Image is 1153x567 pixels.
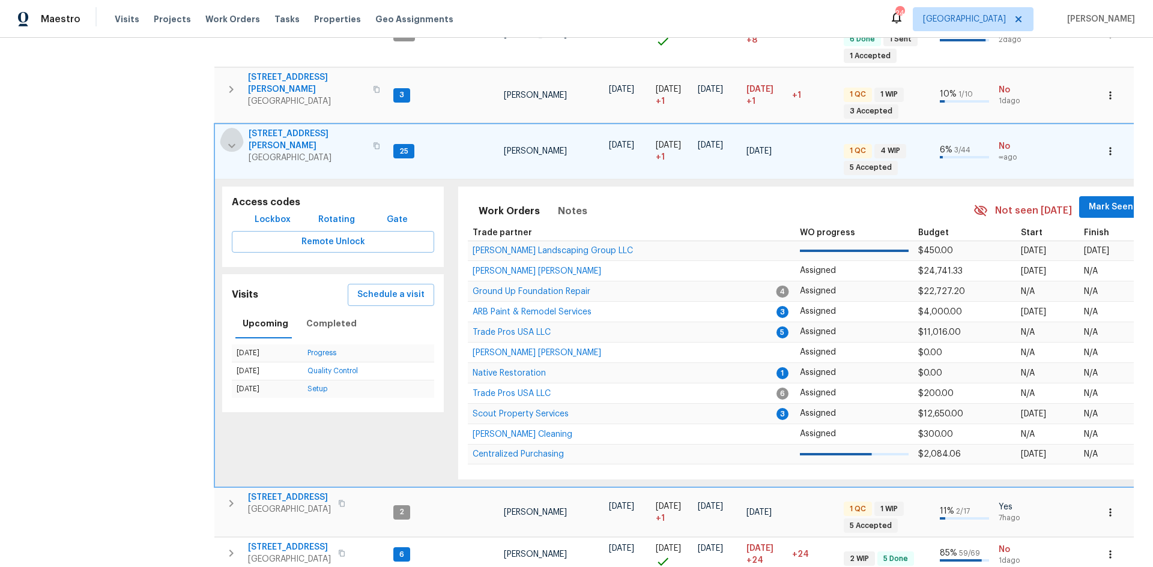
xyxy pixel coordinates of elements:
[609,502,634,511] span: [DATE]
[395,507,409,517] span: 2
[746,508,772,517] span: [DATE]
[479,203,540,220] span: Work Orders
[1021,247,1046,255] span: [DATE]
[232,362,303,380] td: [DATE]
[473,450,564,458] span: Centralized Purchasing
[248,491,331,503] span: [STREET_ADDRESS]
[656,151,665,163] span: + 1
[918,247,953,255] span: $450.00
[1021,389,1035,398] span: N/A
[776,286,788,298] span: 4
[1084,308,1098,316] span: N/A
[378,209,416,231] button: Gate
[876,504,903,514] span: 1 WIP
[742,68,787,123] td: Scheduled to finish 1 day(s) late
[776,408,788,420] span: 3
[999,513,1031,523] span: 7h ago
[1021,229,1043,237] span: Start
[473,410,569,418] span: Scout Property Services
[1021,287,1035,296] span: N/A
[1079,196,1143,218] button: Mark Seen
[800,285,909,298] p: Assigned
[1084,229,1109,237] span: Finish
[1084,267,1098,275] span: N/A
[895,7,904,19] div: 24
[800,367,909,379] p: Assigned
[1084,349,1098,357] span: N/A
[954,146,970,154] span: 3 / 44
[792,550,809,559] span: +24
[651,68,693,123] td: Project started 1 days late
[357,287,425,302] span: Schedule a visit
[940,146,952,154] span: 6 %
[800,387,909,400] p: Assigned
[958,91,973,98] span: 1 / 10
[375,13,453,25] span: Geo Assignments
[232,231,434,253] button: Remote Unlock
[249,152,366,164] span: [GEOGRAPHIC_DATA]
[473,267,601,275] span: [PERSON_NAME] [PERSON_NAME]
[940,549,957,557] span: 85 %
[698,502,723,511] span: [DATE]
[313,209,360,231] button: Rotating
[249,128,366,152] span: [STREET_ADDRESS][PERSON_NAME]
[918,229,949,237] span: Budget
[395,550,409,560] span: 6
[698,85,723,94] span: [DATE]
[776,326,788,338] span: 5
[999,501,1031,513] span: Yes
[918,389,954,398] span: $200.00
[232,344,303,362] td: [DATE]
[609,85,634,94] span: [DATE]
[800,346,909,359] p: Assigned
[232,289,258,301] h5: Visits
[473,410,569,418] a: Scout Property Services
[923,13,1006,25] span: [GEOGRAPHIC_DATA]
[845,89,871,100] span: 1 QC
[656,85,681,94] span: [DATE]
[746,544,773,553] span: [DATE]
[956,508,970,515] span: 2 / 17
[845,163,897,173] span: 5 Accepted
[609,544,634,553] span: [DATE]
[999,96,1031,106] span: 1d ago
[845,34,880,44] span: 6 Done
[656,141,681,149] span: [DATE]
[876,89,903,100] span: 1 WIP
[995,204,1072,218] span: Not seen [DATE]
[383,212,411,227] span: Gate
[473,430,572,439] span: [PERSON_NAME] Cleaning
[999,140,1031,152] span: No
[1021,328,1035,337] span: N/A
[115,13,139,25] span: Visits
[1021,430,1035,439] span: N/A
[918,430,953,439] span: $300.00
[248,71,366,95] span: [STREET_ADDRESS][PERSON_NAME]
[250,209,295,231] button: Lockbox
[1084,369,1098,377] span: N/A
[241,235,425,250] span: Remote Unlock
[1021,349,1035,357] span: N/A
[800,407,909,420] p: Assigned
[845,554,874,564] span: 2 WIP
[1084,287,1098,296] span: N/A
[318,212,355,227] span: Rotating
[845,146,871,156] span: 1 QC
[698,141,723,149] span: [DATE]
[656,95,665,107] span: + 1
[504,508,567,517] span: [PERSON_NAME]
[248,553,331,565] span: [GEOGRAPHIC_DATA]
[1084,410,1098,418] span: N/A
[473,370,546,377] a: Native Restoration
[205,13,260,25] span: Work Orders
[248,95,366,107] span: [GEOGRAPHIC_DATA]
[918,349,942,357] span: $0.00
[395,146,413,157] span: 25
[800,229,855,237] span: WO progress
[473,389,551,398] span: Trade Pros USA LLC
[876,146,905,156] span: 4 WIP
[306,316,357,331] span: Completed
[918,450,961,458] span: $2,084.06
[504,91,567,100] span: [PERSON_NAME]
[999,152,1031,163] span: ∞ ago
